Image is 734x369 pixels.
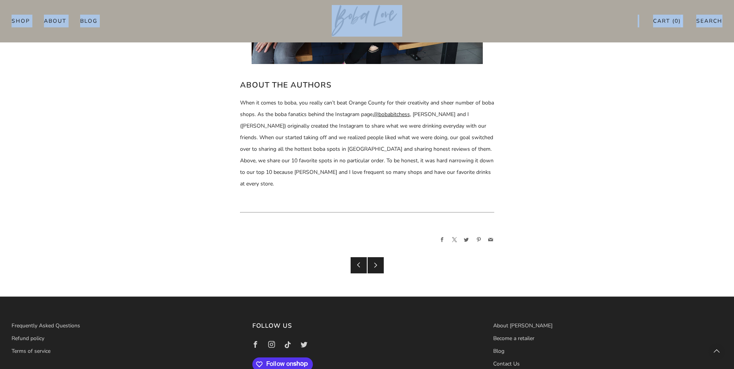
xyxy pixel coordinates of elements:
a: Cart [653,15,681,27]
a: Search [696,15,722,27]
img: Boba Love [332,5,402,37]
a: Become a retailer [493,335,534,342]
a: Frequently Asked Questions [12,322,80,329]
back-to-top-button: Back to top [709,344,725,360]
span: When it comes to boba, you really can’t beat Orange County for their creativity and sheer number ... [240,99,494,187]
a: About [44,15,66,27]
items-count: 0 [675,17,679,25]
a: @bobabitchess [373,111,410,118]
a: Blog [80,15,97,27]
a: Contact Us [493,360,520,367]
a: Shop [12,15,30,27]
a: About [PERSON_NAME] [493,322,553,329]
span: About the Authors [240,80,331,90]
h3: Follow us [252,320,482,332]
a: Terms of service [12,347,50,355]
a: Refund policy [12,335,44,342]
a: Blog [493,347,504,355]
